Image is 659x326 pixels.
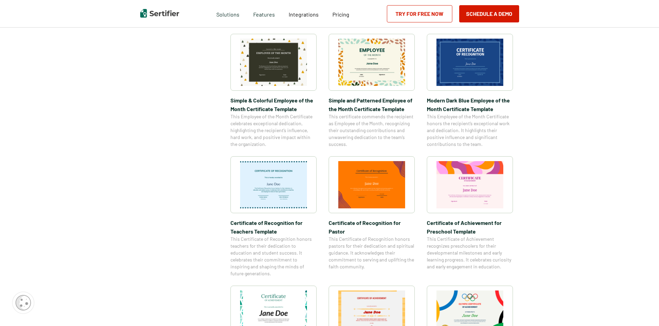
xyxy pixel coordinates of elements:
[625,293,659,326] iframe: Chat Widget
[329,34,415,148] a: Simple and Patterned Employee of the Month Certificate TemplateSimple and Patterned Employee of t...
[427,113,513,148] span: This Employee of the Month Certificate honors the recipient’s exceptional work and dedication. It...
[230,113,317,148] span: This Employee of the Month Certificate celebrates exceptional dedication, highlighting the recipi...
[436,39,503,86] img: Modern Dark Blue Employee of the Month Certificate Template
[253,9,275,18] span: Features
[332,9,349,18] a: Pricing
[427,96,513,113] span: Modern Dark Blue Employee of the Month Certificate Template
[240,161,307,208] img: Certificate of Recognition for Teachers Template
[289,9,319,18] a: Integrations
[387,5,452,22] a: Try for Free Now
[338,161,405,208] img: Certificate of Recognition for Pastor
[230,156,317,277] a: Certificate of Recognition for Teachers TemplateCertificate of Recognition for Teachers TemplateT...
[230,34,317,148] a: Simple & Colorful Employee of the Month Certificate TemplateSimple & Colorful Employee of the Mon...
[230,236,317,277] span: This Certificate of Recognition honors teachers for their dedication to education and student suc...
[329,156,415,277] a: Certificate of Recognition for PastorCertificate of Recognition for PastorThis Certificate of Rec...
[329,236,415,270] span: This Certificate of Recognition honors pastors for their dedication and spiritual guidance. It ac...
[329,218,415,236] span: Certificate of Recognition for Pastor
[427,34,513,148] a: Modern Dark Blue Employee of the Month Certificate TemplateModern Dark Blue Employee of the Month...
[216,9,239,18] span: Solutions
[230,218,317,236] span: Certificate of Recognition for Teachers Template
[329,96,415,113] span: Simple and Patterned Employee of the Month Certificate Template
[240,39,307,86] img: Simple & Colorful Employee of the Month Certificate Template
[140,9,179,18] img: Sertifier | Digital Credentialing Platform
[338,39,405,86] img: Simple and Patterned Employee of the Month Certificate Template
[436,161,503,208] img: Certificate of Achievement for Preschool Template
[289,11,319,18] span: Integrations
[459,5,519,22] button: Schedule a Demo
[332,11,349,18] span: Pricing
[329,113,415,148] span: This certificate commends the recipient as Employee of the Month, recognizing their outstanding c...
[16,295,31,310] img: Cookie Popup Icon
[230,96,317,113] span: Simple & Colorful Employee of the Month Certificate Template
[427,218,513,236] span: Certificate of Achievement for Preschool Template
[427,156,513,277] a: Certificate of Achievement for Preschool TemplateCertificate of Achievement for Preschool Templat...
[427,236,513,270] span: This Certificate of Achievement recognizes preschoolers for their developmental milestones and ea...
